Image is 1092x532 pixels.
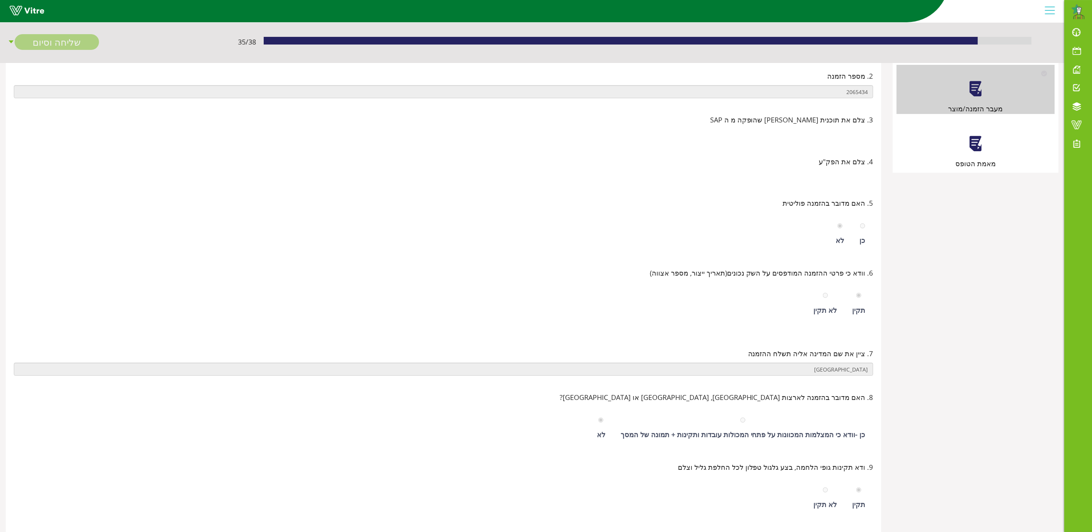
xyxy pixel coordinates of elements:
div: לא [836,235,844,246]
span: 6. וודא כי פרטי ההזמנה המודפסים על השק נכונים(תאריך ייצור, מספר אצווה) [650,268,873,278]
span: 35 / 38 [238,36,256,47]
div: כן -וודא כי המצלמות המכוונות על פתחי המכולות עובדות ותקינות + תמונה של המסך [621,429,866,440]
span: 2. מספר הזמנה [828,71,873,81]
span: caret-down [8,34,15,50]
div: לא תקין [814,305,837,316]
span: 8. האם מדובר בהזמנה לארצות [GEOGRAPHIC_DATA], [GEOGRAPHIC_DATA] או [GEOGRAPHIC_DATA]? [560,392,873,403]
div: תקין [852,305,866,316]
span: 7. ציין את שם המדינה אליה תשלח ההזמנה [748,348,873,359]
div: לא תקין [814,499,837,510]
div: מאמת הטופס [897,158,1055,169]
img: 671d9ed7-fbe6-4966-a33a-cc2d256429f3.png [1071,4,1086,19]
div: לא [597,429,605,440]
span: 9. ודא תקינות גופי הלחמה, בצע גלגול טפלון לכל החלפת גליל וצלם [678,462,873,473]
div: כן [860,235,866,246]
span: 5. האם מדובר בהזמנה פוליטית [783,198,873,208]
div: מעבר הזמנה/מוצר [897,103,1055,114]
span: 4. צלם את הפק"ע [819,156,873,167]
span: 3. צלם את תוכנית [PERSON_NAME] שהופקה מ ה SAP [710,114,873,125]
div: תקין [852,499,866,510]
